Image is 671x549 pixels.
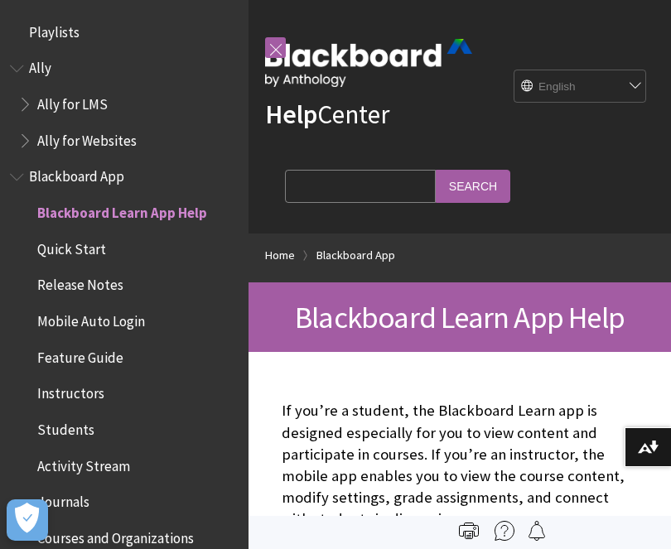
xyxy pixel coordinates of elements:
span: Students [37,416,94,438]
span: Blackboard Learn App Help [295,298,625,336]
span: Release Notes [37,272,123,294]
span: Ally for LMS [37,90,108,113]
span: Journals [37,489,89,511]
span: Ally [29,55,51,77]
span: Feature Guide [37,344,123,366]
strong: Help [265,98,317,131]
span: Activity Stream [37,452,130,474]
span: Blackboard App [29,163,124,185]
span: Courses and Organizations [37,524,194,547]
span: Mobile Auto Login [37,307,145,330]
button: Open Preferences [7,499,48,541]
span: Playlists [29,18,80,41]
a: Blackboard App [316,245,395,266]
img: Blackboard by Anthology [265,39,472,87]
span: Ally for Websites [37,127,137,149]
span: Quick Start [37,235,106,258]
nav: Book outline for Anthology Ally Help [10,55,239,155]
span: Blackboard Learn App Help [37,199,207,221]
nav: Book outline for Playlists [10,18,239,46]
p: If you’re a student, the Blackboard Learn app is designed especially for you to view content and ... [282,400,638,530]
select: Site Language Selector [514,70,647,104]
img: Follow this page [527,521,547,541]
img: Print [459,521,479,541]
img: More help [495,521,514,541]
a: HelpCenter [265,98,389,131]
span: Instructors [37,380,104,402]
a: Home [265,245,295,266]
input: Search [436,170,510,202]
